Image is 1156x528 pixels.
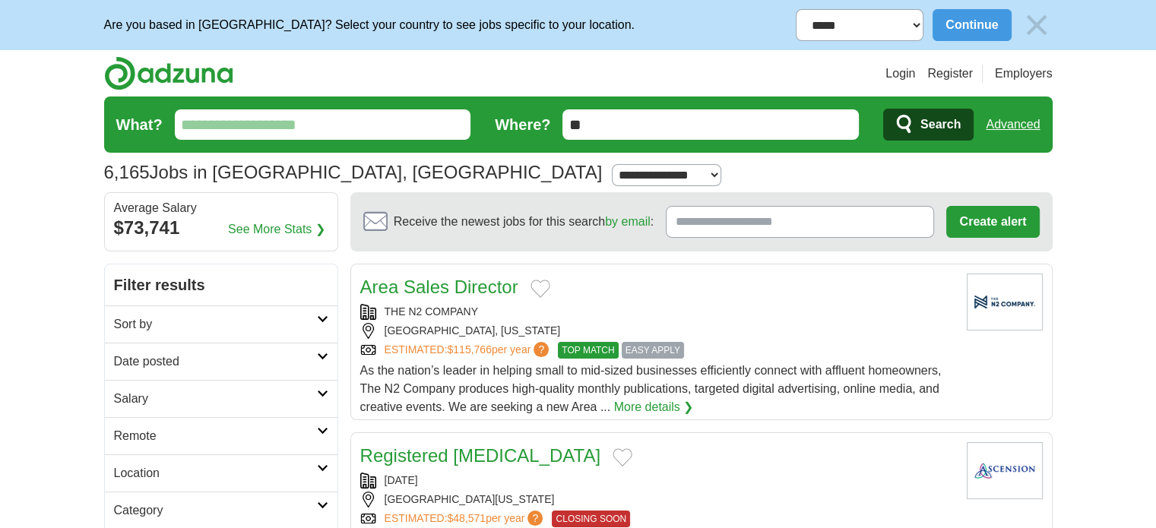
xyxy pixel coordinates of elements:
[967,442,1043,499] img: Ascension logo
[360,277,518,297] a: Area Sales Director
[360,492,955,507] div: [GEOGRAPHIC_DATA][US_STATE]
[114,390,317,408] h2: Salary
[986,109,1040,140] a: Advanced
[534,342,549,357] span: ?
[104,159,150,186] span: 6,165
[114,464,317,482] h2: Location
[360,323,955,339] div: [GEOGRAPHIC_DATA], [US_STATE]
[105,417,337,454] a: Remote
[527,511,543,526] span: ?
[614,398,694,416] a: More details ❯
[885,65,915,83] a: Login
[920,109,961,140] span: Search
[605,215,651,228] a: by email
[946,206,1039,238] button: Create alert
[613,448,632,466] button: Add to favorite jobs
[385,474,418,486] a: [DATE]
[385,511,546,527] a: ESTIMATED:$48,571per year?
[622,342,684,359] span: EASY APPLY
[114,315,317,334] h2: Sort by
[447,343,491,356] span: $115,766
[105,380,337,417] a: Salary
[104,162,603,182] h1: Jobs in [GEOGRAPHIC_DATA], [GEOGRAPHIC_DATA]
[114,427,317,445] h2: Remote
[530,280,550,298] button: Add to favorite jobs
[495,113,550,136] label: Where?
[114,214,328,242] div: $73,741
[552,511,630,527] span: CLOSING SOON
[967,273,1043,330] img: Company logo
[104,16,635,34] p: Are you based in [GEOGRAPHIC_DATA]? Select your country to see jobs specific to your location.
[105,305,337,343] a: Sort by
[558,342,618,359] span: TOP MATCH
[927,65,973,83] a: Register
[933,9,1011,41] button: Continue
[228,220,325,239] a: See More Stats ❯
[883,109,974,141] button: Search
[116,113,163,136] label: What?
[360,364,942,413] span: As the nation’s leader in helping small to mid-sized businesses efficiently connect with affluent...
[114,202,328,214] div: Average Salary
[360,445,601,466] a: Registered [MEDICAL_DATA]
[995,65,1053,83] a: Employers
[104,56,233,90] img: Adzuna logo
[447,512,486,524] span: $48,571
[1021,9,1053,41] img: icon_close_no_bg.svg
[114,501,317,520] h2: Category
[105,454,337,492] a: Location
[360,304,955,320] div: THE N2 COMPANY
[105,264,337,305] h2: Filter results
[394,213,654,231] span: Receive the newest jobs for this search :
[114,353,317,371] h2: Date posted
[385,342,553,359] a: ESTIMATED:$115,766per year?
[105,343,337,380] a: Date posted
